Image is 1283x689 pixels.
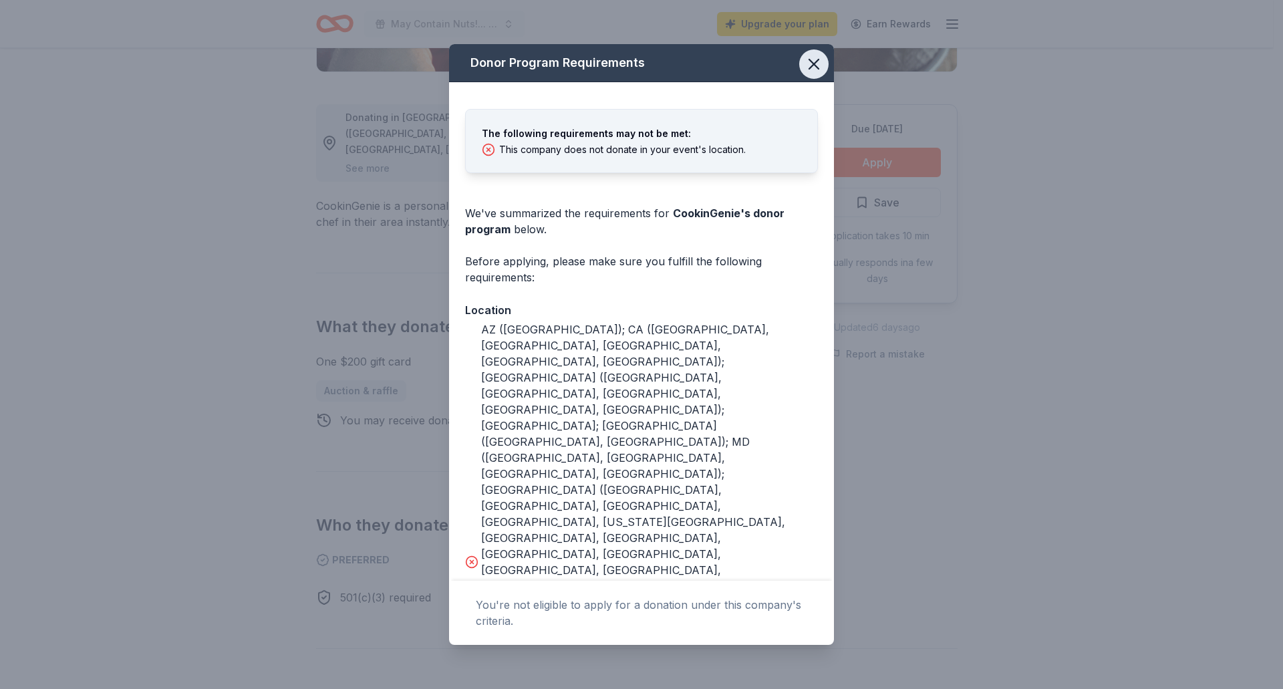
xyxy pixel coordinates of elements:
div: Before applying, please make sure you fulfill the following requirements: [465,253,818,285]
div: The following requirements may not be met: [482,126,801,142]
div: We've summarized the requirements for below. [465,205,818,237]
div: You're not eligible to apply for a donation under this company's criteria. [476,597,807,629]
div: This company does not donate in your event's location. [499,144,746,156]
div: Location [465,301,818,319]
div: Donor Program Requirements [449,44,834,82]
